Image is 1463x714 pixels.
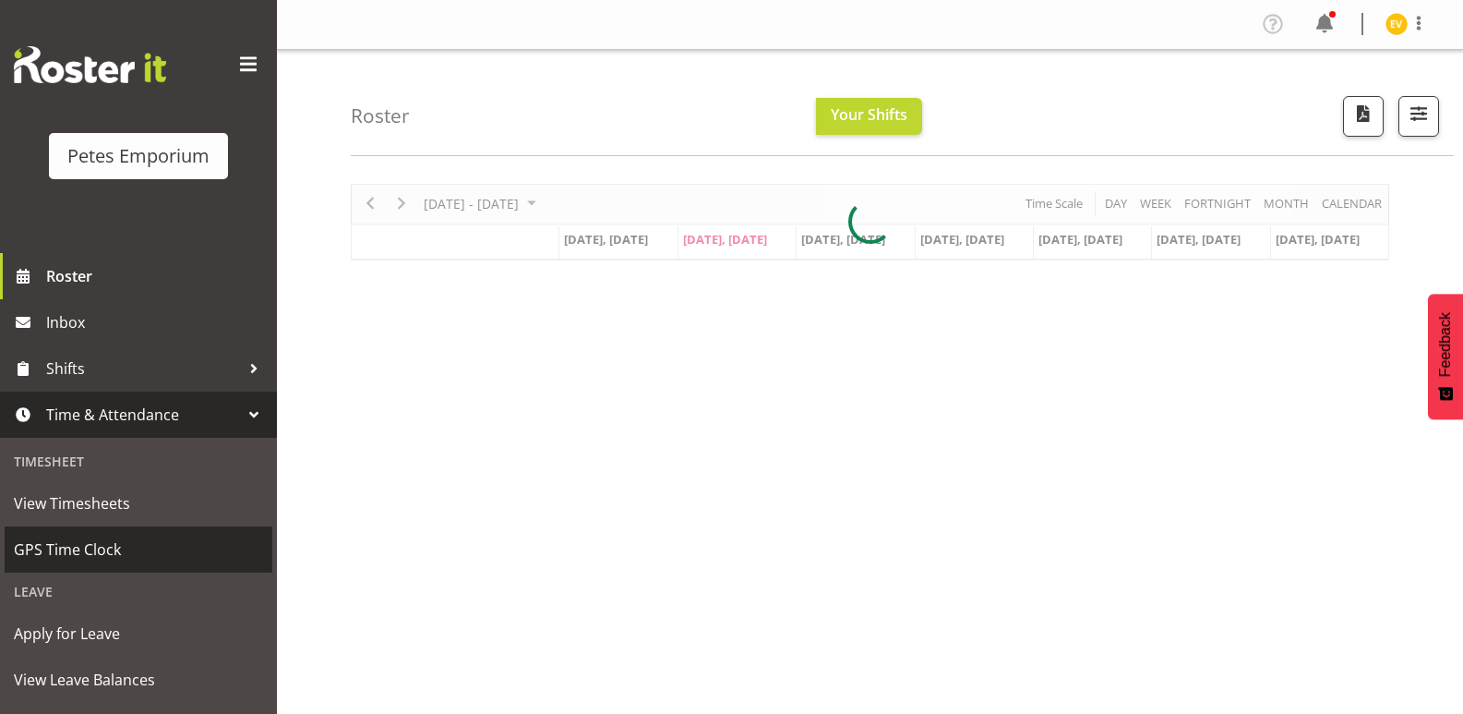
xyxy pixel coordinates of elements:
[1398,96,1439,137] button: Filter Shifts
[67,142,210,170] div: Petes Emporium
[816,98,922,135] button: Your Shifts
[46,355,240,382] span: Shifts
[14,620,263,647] span: Apply for Leave
[14,536,263,563] span: GPS Time Clock
[351,105,410,127] h4: Roster
[831,104,907,125] span: Your Shifts
[5,657,272,703] a: View Leave Balances
[14,490,263,517] span: View Timesheets
[1343,96,1384,137] button: Download a PDF of the roster according to the set date range.
[1428,294,1463,419] button: Feedback - Show survey
[1437,312,1454,377] span: Feedback
[46,401,240,429] span: Time & Attendance
[14,666,263,694] span: View Leave Balances
[46,309,268,336] span: Inbox
[5,573,272,611] div: Leave
[5,526,272,573] a: GPS Time Clock
[5,442,272,480] div: Timesheet
[5,611,272,657] a: Apply for Leave
[14,46,166,83] img: Rosterit website logo
[1385,13,1408,35] img: eva-vailini10223.jpg
[5,480,272,526] a: View Timesheets
[46,262,268,290] span: Roster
